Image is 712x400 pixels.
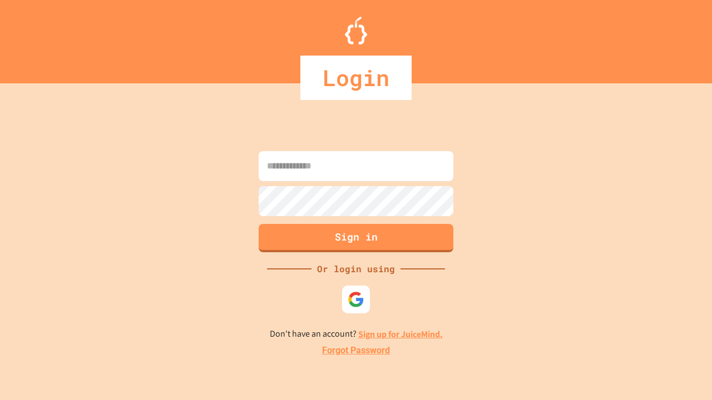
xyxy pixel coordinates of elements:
[311,262,400,276] div: Or login using
[620,307,701,354] iframe: chat widget
[348,291,364,308] img: google-icon.svg
[300,56,412,100] div: Login
[358,328,443,340] a: Sign up for JuiceMind.
[322,344,390,357] a: Forgot Password
[665,356,701,389] iframe: chat widget
[345,17,367,44] img: Logo.svg
[270,327,443,341] p: Don't have an account?
[259,224,453,252] button: Sign in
